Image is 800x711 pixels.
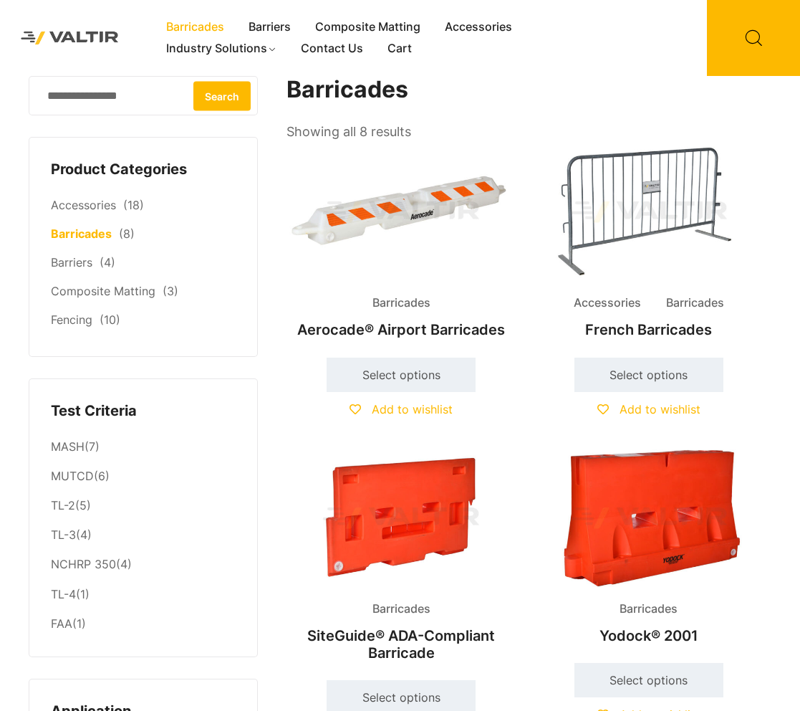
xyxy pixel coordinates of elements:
span: (4) [100,255,115,269]
a: Accessories [51,198,116,212]
span: Add to wishlist [372,402,453,416]
span: Barricades [609,598,688,620]
h2: Yodock® 2001 [534,620,763,652]
li: (4) [51,550,236,580]
span: Accessories [563,292,652,314]
h4: Test Criteria [51,401,236,422]
a: BarricadesAerocade® Airport Barricades [286,143,516,345]
a: Fencing [51,312,92,327]
a: Cart [375,38,424,59]
a: TL-3 [51,528,76,542]
span: (18) [123,198,144,212]
a: Barricades [51,226,112,241]
span: (10) [100,312,120,327]
span: Add to wishlist [620,402,700,416]
a: Select options for “Aerocade® Airport Barricades” [327,358,476,392]
h2: SiteGuide® ADA-Compliant Barricade [286,620,516,669]
span: Barricades [362,292,441,314]
a: MASH [51,439,85,454]
h2: French Barricades [534,314,763,345]
li: (1) [51,580,236,609]
a: BarricadesSiteGuide® ADA-Compliant Barricade [286,449,516,669]
li: (4) [51,521,236,550]
a: FAA [51,616,72,631]
span: (8) [119,226,135,241]
a: TL-2 [51,498,75,512]
a: Accessories [433,16,524,38]
a: Composite Matting [303,16,433,38]
h4: Product Categories [51,159,236,181]
li: (6) [51,462,236,492]
a: BarricadesYodock® 2001 [534,449,763,652]
a: Barriers [51,255,92,269]
h1: Barricades [286,76,764,104]
span: (3) [163,284,178,298]
span: Barricades [655,292,735,314]
a: Industry Solutions [154,38,289,59]
button: Search [193,81,251,110]
a: Add to wishlist [350,402,453,416]
a: TL-4 [51,587,76,601]
li: (5) [51,492,236,521]
span: Barricades [362,598,441,620]
a: Contact Us [289,38,375,59]
img: Valtir Rentals [11,22,129,55]
a: Select options for “Yodock® 2001” [574,663,723,697]
a: Add to wishlist [597,402,700,416]
a: Accessories BarricadesFrench Barricades [534,143,763,345]
li: (7) [51,432,236,462]
a: MUTCD [51,469,94,483]
a: Barricades [154,16,236,38]
a: Select options for “French Barricades” [574,358,723,392]
a: NCHRP 350 [51,557,116,571]
li: (1) [51,609,236,635]
a: Composite Matting [51,284,155,298]
h2: Aerocade® Airport Barricades [286,314,516,345]
a: Barriers [236,16,303,38]
p: Showing all 8 results [286,120,411,144]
